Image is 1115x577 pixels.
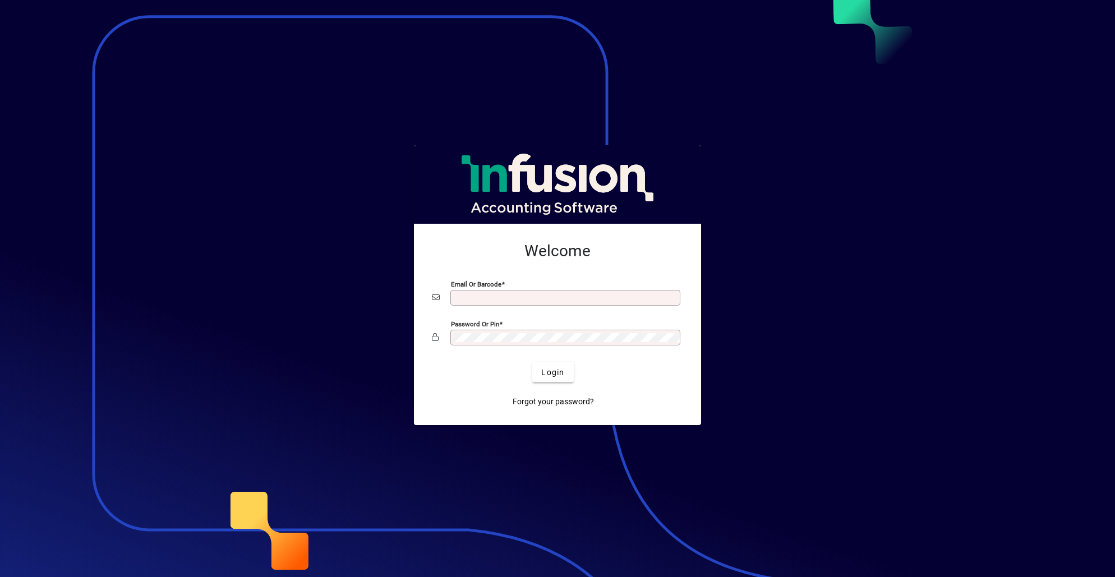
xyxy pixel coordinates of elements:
[513,396,594,408] span: Forgot your password?
[451,320,499,328] mat-label: Password or Pin
[432,242,683,261] h2: Welcome
[532,362,573,382] button: Login
[508,391,598,412] a: Forgot your password?
[451,280,501,288] mat-label: Email or Barcode
[541,367,564,378] span: Login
